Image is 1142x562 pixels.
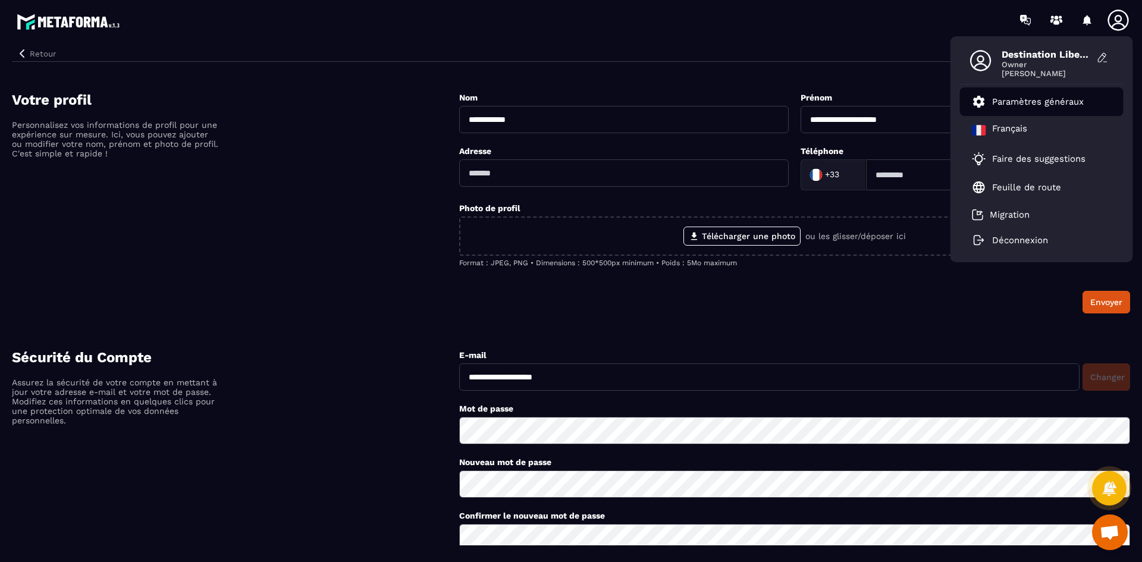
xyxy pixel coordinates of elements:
[992,182,1061,193] p: Feuille de route
[459,350,487,360] label: E-mail
[1083,291,1130,313] button: Envoyer
[12,92,459,108] h4: Votre profil
[990,209,1030,220] p: Migration
[842,166,854,184] input: Search for option
[992,235,1048,246] p: Déconnexion
[17,11,124,33] img: logo
[972,180,1061,194] a: Feuille de route
[972,152,1097,166] a: Faire des suggestions
[801,93,832,102] label: Prénom
[992,123,1027,137] p: Français
[1092,514,1128,550] div: Ouvrir le chat
[459,93,478,102] label: Nom
[459,404,513,413] label: Mot de passe
[972,209,1030,221] a: Migration
[12,378,220,425] p: Assurez la sécurité de votre compte en mettant à jour votre adresse e-mail et votre mot de passe....
[1002,60,1091,69] span: Owner
[805,231,906,241] p: ou les glisser/déposer ici
[992,96,1084,107] p: Paramètres généraux
[801,146,843,156] label: Téléphone
[12,46,61,61] button: Retour
[459,457,551,467] label: Nouveau mot de passe
[459,511,605,520] label: Confirmer le nouveau mot de passe
[801,159,866,190] div: Search for option
[972,95,1084,109] a: Paramètres généraux
[12,349,459,366] h4: Sécurité du Compte
[459,203,520,213] label: Photo de profil
[1002,49,1091,60] span: Destination Liberation [PERSON_NAME]
[459,146,491,156] label: Adresse
[459,259,1130,267] p: Format : JPEG, PNG • Dimensions : 500*500px minimum • Poids : 5Mo maximum
[1002,69,1091,78] span: [PERSON_NAME]
[804,163,828,187] img: Country Flag
[992,153,1085,164] p: Faire des suggestions
[12,120,220,158] p: Personnalisez vos informations de profil pour une expérience sur mesure. Ici, vous pouvez ajouter...
[825,169,839,181] span: +33
[683,227,801,246] label: Télécharger une photo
